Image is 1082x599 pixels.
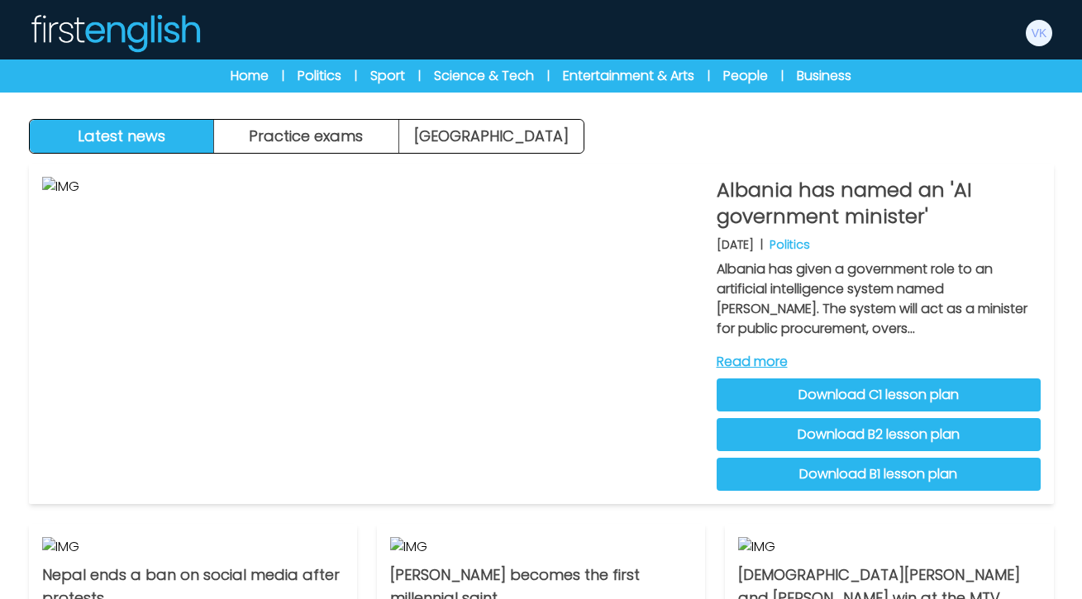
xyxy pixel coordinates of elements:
img: IMG [390,537,692,557]
span: | [547,68,550,84]
a: Read more [717,352,1041,372]
button: Practice exams [214,120,399,153]
a: [GEOGRAPHIC_DATA] [399,120,584,153]
a: Entertainment & Arts [563,66,694,86]
p: Politics [770,236,810,253]
img: IMG [738,537,1040,557]
span: | [781,68,784,84]
p: Albania has named an 'AI government minister' [717,177,1041,230]
a: People [723,66,768,86]
a: Business [797,66,851,86]
p: Albania has given a government role to an artificial intelligence system named [PERSON_NAME]. The... [717,259,1041,339]
span: | [282,68,284,84]
a: Download B1 lesson plan [717,458,1041,491]
a: Science & Tech [434,66,534,86]
a: Download B2 lesson plan [717,418,1041,451]
b: | [760,236,763,253]
span: | [355,68,357,84]
img: IMG [42,177,703,491]
a: Politics [298,66,341,86]
span: | [418,68,421,84]
img: IMG [42,537,344,557]
span: | [708,68,710,84]
a: Sport [370,66,405,86]
img: Vanessa Nicole Krol [1026,20,1052,46]
a: Download C1 lesson plan [717,378,1041,411]
p: [DATE] [717,236,754,253]
img: Logo [29,13,201,53]
a: Home [231,66,269,86]
button: Latest news [30,120,215,153]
